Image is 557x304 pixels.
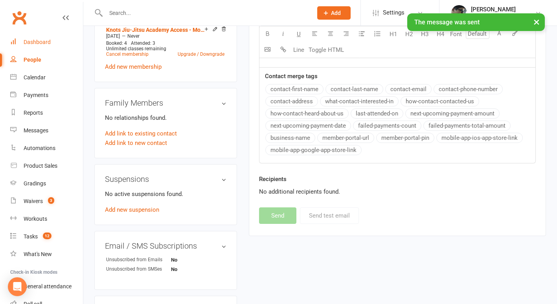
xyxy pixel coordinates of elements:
[105,175,226,183] h3: Suspensions
[259,187,536,196] div: No additional recipients found.
[105,129,177,138] a: Add link to existing contact
[24,198,43,204] div: Waivers
[423,121,511,131] button: failed-payments-total-amount
[24,145,55,151] div: Automations
[10,278,83,295] a: General attendance kiosk mode
[24,216,47,222] div: Workouts
[103,7,307,18] input: Search...
[24,127,48,134] div: Messages
[317,133,374,143] button: member-portal-url
[417,26,432,42] button: H3
[24,110,43,116] div: Reports
[127,33,140,39] span: Never
[8,277,27,296] div: Open Intercom Messenger
[106,33,120,39] span: [DATE]
[24,180,46,187] div: Gradings
[104,33,226,39] div: —
[106,51,149,57] a: Cancel membership
[265,145,362,155] button: mobile-app-google-app-store-link
[297,31,301,38] span: U
[351,108,403,119] button: last-attended-on
[407,13,545,31] div: The message was sent
[106,256,171,264] div: Unsubscribed from Emails
[10,245,83,263] a: What's New
[432,26,448,42] button: H4
[401,96,479,106] button: how-contact-contacted-us
[10,139,83,157] a: Automations
[105,99,226,107] h3: Family Members
[10,175,83,192] a: Gradings
[385,26,401,42] button: H1
[491,26,507,42] button: A
[265,71,318,81] label: Contact merge tags
[9,8,29,27] a: Clubworx
[131,40,155,46] span: Attended: 3
[383,4,404,22] span: Settings
[10,210,83,228] a: Workouts
[265,84,324,94] button: contact-first-name
[105,113,226,123] p: No relationships found.
[178,51,224,57] a: Upgrade / Downgrade
[24,233,38,240] div: Tasks
[10,69,83,86] a: Calendar
[10,33,83,51] a: Dashboard
[401,26,417,42] button: H2
[434,84,503,94] button: contact-phone-number
[291,26,307,42] button: U
[291,42,307,58] button: Line
[105,189,226,199] p: No active suspensions found.
[10,157,83,175] a: Product Sales
[10,228,83,245] a: Tasks 12
[24,283,72,289] div: General attendance
[171,266,216,272] strong: No
[471,6,516,13] div: [PERSON_NAME]
[105,206,159,213] a: Add new suspension
[376,133,434,143] button: member-portal-pin
[405,108,500,119] button: next-upcoming-payment-amount
[24,163,57,169] div: Product Sales
[529,13,544,30] button: ×
[24,39,51,45] div: Dashboard
[471,13,516,20] div: Knots Jiu-Jitsu
[353,121,421,131] button: failed-payments-count
[320,96,399,106] button: what-contact-interested-in
[265,108,349,119] button: how-contact-heard-about-us
[106,46,166,51] span: Unlimited classes remaining
[10,51,83,69] a: People
[451,5,467,21] img: thumb_image1614103803.png
[385,84,432,94] button: contact-email
[48,197,54,204] span: 3
[325,84,383,94] button: contact-last-name
[436,133,523,143] button: mobile-app-ios-app-store-link
[265,133,315,143] button: business-name
[448,26,464,42] button: Font
[10,122,83,139] a: Messages
[24,251,52,257] div: What's New
[24,74,46,81] div: Calendar
[105,242,226,250] h3: Email / SMS Subscriptions
[317,6,351,20] button: Add
[171,257,216,263] strong: No
[105,138,167,148] a: Add link to new contact
[265,96,318,106] button: contact-address
[307,42,346,58] button: Toggle HTML
[265,121,351,131] button: next-upcoming-payment-date
[106,40,127,46] span: Booked: 4
[10,104,83,122] a: Reports
[24,92,48,98] div: Payments
[106,266,171,273] div: Unsubscribed from SMSes
[331,10,341,16] span: Add
[259,174,287,184] label: Recipients
[10,86,83,104] a: Payments
[10,192,83,210] a: Waivers 3
[43,233,51,239] span: 12
[105,63,162,70] a: Add new membership
[24,57,41,63] div: People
